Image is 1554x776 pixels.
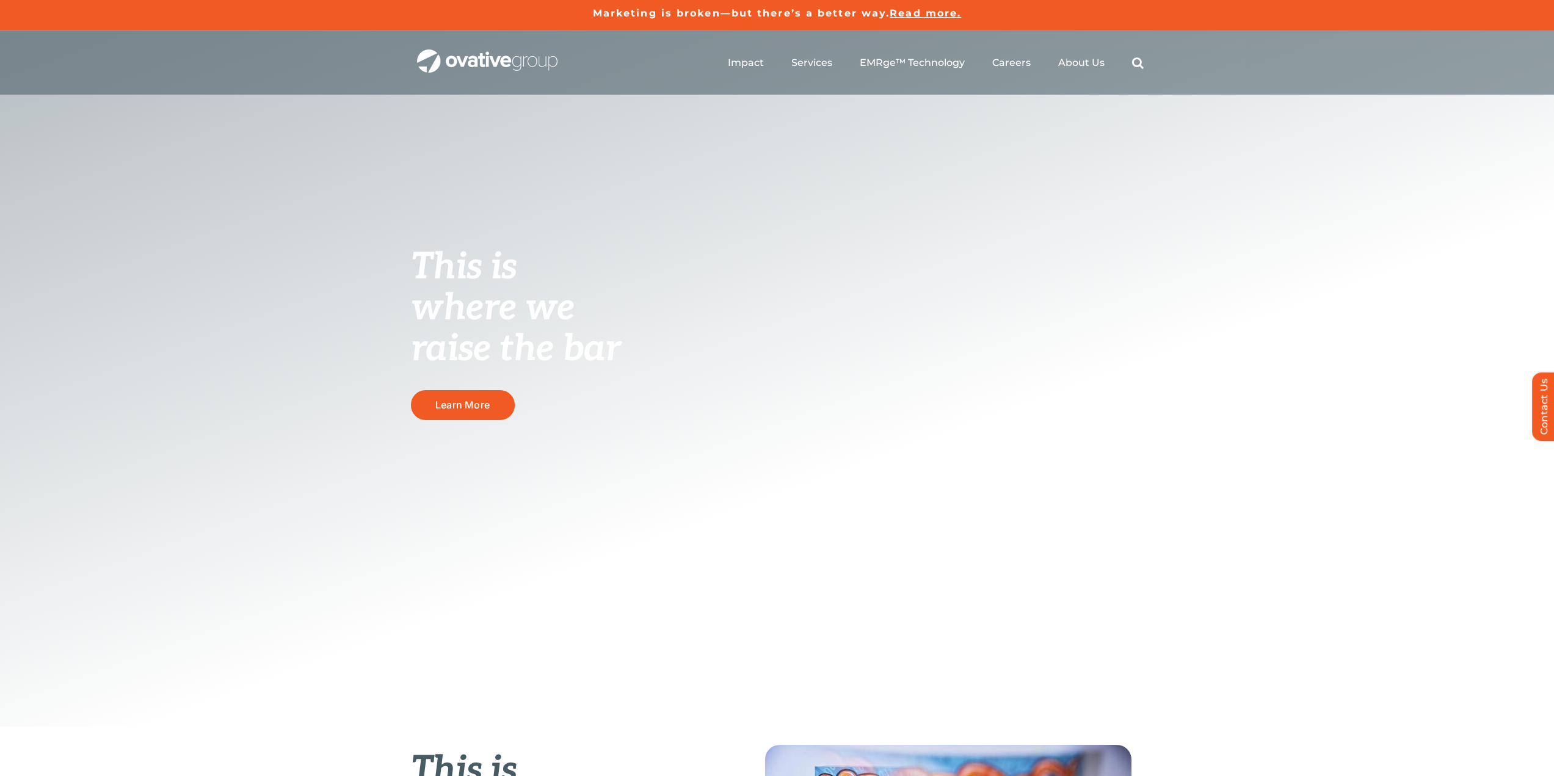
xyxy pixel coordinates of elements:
span: This is [411,245,517,289]
nav: Menu [728,43,1144,82]
span: Learn More [435,399,490,411]
a: Search [1132,57,1144,69]
a: Marketing is broken—but there’s a better way. [593,7,890,19]
a: Impact [728,57,764,69]
a: Learn More [411,390,515,420]
a: Read more. [890,7,961,19]
a: Services [791,57,832,69]
a: OG_Full_horizontal_WHT [417,48,557,60]
span: where we raise the bar [411,286,620,371]
a: About Us [1058,57,1105,69]
a: EMRge™ Technology [860,57,965,69]
a: Careers [992,57,1031,69]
